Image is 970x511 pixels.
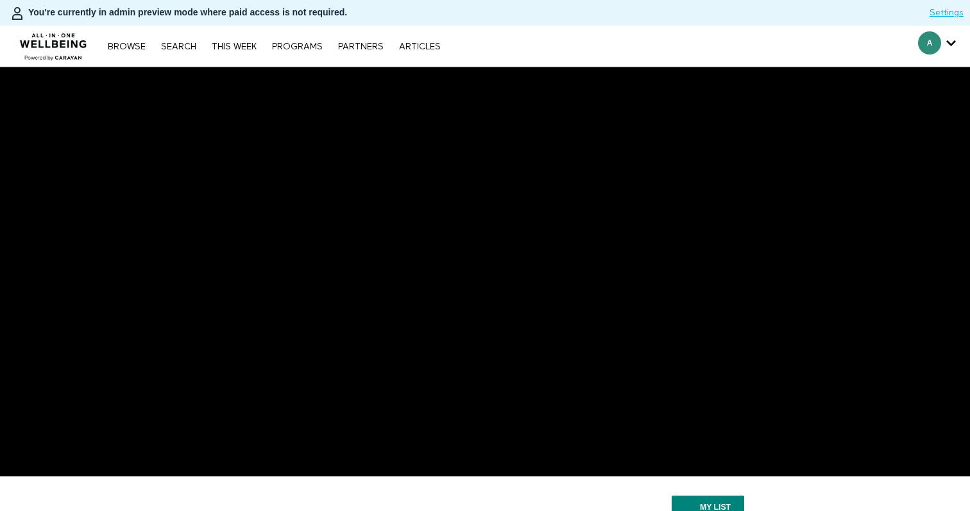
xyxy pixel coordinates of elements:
img: CARAVAN [15,24,92,62]
a: Browse [101,42,152,51]
a: PARTNERS [332,42,390,51]
img: person-bdfc0eaa9744423c596e6e1c01710c89950b1dff7c83b5d61d716cfd8139584f.svg [10,6,25,21]
nav: Primary [101,40,447,53]
a: PROGRAMS [266,42,329,51]
div: Secondary [908,26,966,67]
a: ARTICLES [393,42,447,51]
a: Search [155,42,203,51]
a: Settings [930,6,964,19]
a: THIS WEEK [205,42,263,51]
